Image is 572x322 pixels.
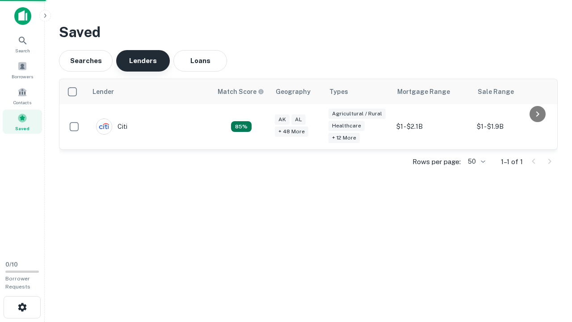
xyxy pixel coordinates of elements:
[472,79,553,104] th: Sale Range
[59,21,558,43] h3: Saved
[275,114,290,125] div: AK
[270,79,324,104] th: Geography
[478,86,514,97] div: Sale Range
[173,50,227,72] button: Loans
[13,99,31,106] span: Contacts
[15,47,30,54] span: Search
[87,79,212,104] th: Lender
[96,119,127,135] div: Citi
[93,86,114,97] div: Lender
[231,121,252,132] div: Capitalize uses an advanced AI algorithm to match your search with the best lender. The match sco...
[412,157,461,167] p: Rows per page:
[329,86,348,97] div: Types
[218,87,262,97] h6: Match Score
[472,104,553,149] td: $1 - $1.9B
[3,110,42,134] a: Saved
[218,87,264,97] div: Capitalize uses an advanced AI algorithm to match your search with the best lender. The match sco...
[527,250,572,293] iframe: Chat Widget
[397,86,450,97] div: Mortgage Range
[3,84,42,108] a: Contacts
[212,79,270,104] th: Capitalize uses an advanced AI algorithm to match your search with the best lender. The match sco...
[12,73,33,80] span: Borrowers
[3,58,42,82] a: Borrowers
[324,79,392,104] th: Types
[328,133,360,143] div: + 12 more
[97,119,112,134] img: picture
[501,157,523,167] p: 1–1 of 1
[116,50,170,72] button: Lenders
[5,275,30,290] span: Borrower Requests
[3,32,42,56] a: Search
[14,7,31,25] img: capitalize-icon.png
[291,114,306,125] div: AL
[328,109,386,119] div: Agricultural / Rural
[392,79,472,104] th: Mortgage Range
[15,125,29,132] span: Saved
[5,261,18,268] span: 0 / 10
[464,155,487,168] div: 50
[276,86,311,97] div: Geography
[328,121,365,131] div: Healthcare
[275,127,308,137] div: + 48 more
[392,104,472,149] td: $1 - $2.1B
[59,50,113,72] button: Searches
